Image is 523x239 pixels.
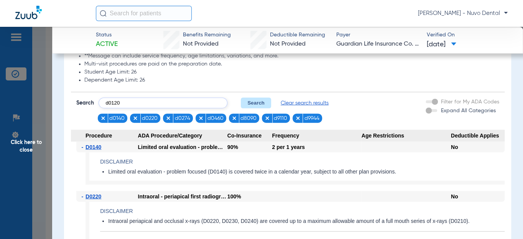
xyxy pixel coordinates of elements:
[451,130,505,142] span: Deductible Applies
[84,77,499,84] li: Dependent Age Limit: 26
[274,115,287,122] span: d9110
[272,130,361,142] span: Frequency
[86,193,101,200] span: D0220
[427,40,456,49] span: [DATE]
[175,115,190,122] span: d0274
[295,116,301,121] img: x.svg
[336,31,420,39] span: Payer
[108,218,505,225] li: Intraoral periapical and occlusal x-rays (D0220, D0230, D0240) are covered up to a maximum allowa...
[133,116,138,121] img: x.svg
[108,169,505,175] li: Limited oral evaluation - problem focused (D0140) is covered twice in a calendar year, subject to...
[142,115,158,122] span: d0220
[183,41,219,47] span: Not Provided
[96,39,118,49] span: Active
[109,115,125,122] span: d0140
[71,130,138,142] span: Procedure
[138,130,227,142] span: ADA Procedure/Category
[82,191,86,202] span: -
[240,115,257,122] span: d8090
[304,115,319,122] span: d9944
[76,99,94,107] span: Search
[451,142,505,152] div: No
[227,142,272,152] div: 90%
[100,10,107,17] img: Search Icon
[100,116,106,121] img: x.svg
[362,130,451,142] span: Age Restrictions
[82,142,86,152] span: -
[441,108,496,113] span: Expand All Categories
[427,31,511,39] span: Verified On
[84,61,499,68] li: Multi-visit procedures are paid on the preparation date.
[270,41,306,47] span: Not Provided
[227,191,272,202] div: 100%
[281,99,329,107] span: Clear search results
[232,116,237,121] img: x.svg
[207,115,224,122] span: d0460
[241,98,271,108] button: Search
[418,10,508,17] span: [PERSON_NAME] - Nuvo Dental
[100,158,505,166] h4: Disclaimer
[138,142,227,152] div: Limited oral evaluation - problem focused
[138,191,227,202] div: Intraoral - periapical first radiographic image
[99,98,227,108] input: Search by ADA code or keyword…
[451,191,505,202] div: No
[336,39,420,49] span: Guardian Life Insurance Co. of America
[272,142,361,152] div: 2 per 1 years
[183,31,231,39] span: Benefits Remaining
[84,53,499,60] li: **Message can include service frequency, age limitations, variations, and more.
[166,116,171,121] img: x.svg
[485,202,523,239] iframe: Chat Widget
[439,98,499,106] label: Filter for My ADA Codes
[227,130,272,142] span: Co-Insurance
[270,31,325,39] span: Deductible Remaining
[198,116,204,121] img: x.svg
[265,116,270,121] img: x.svg
[96,6,192,21] input: Search for patients
[86,144,101,150] span: D0140
[96,31,118,39] span: Status
[100,207,505,215] h4: Disclaimer
[84,69,499,76] li: Student Age Limit: 26
[15,6,42,19] img: Zuub Logo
